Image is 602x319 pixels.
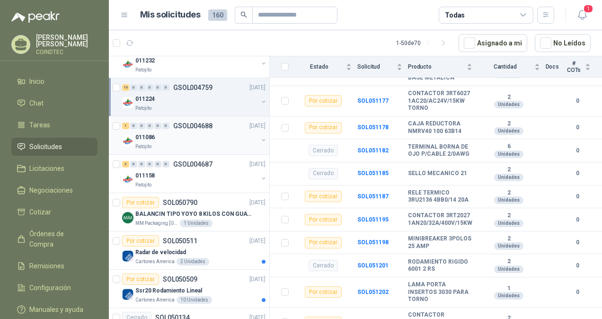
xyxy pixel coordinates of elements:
[146,84,153,91] div: 0
[173,161,212,168] p: GSOL004687
[478,235,540,243] b: 2
[357,170,389,177] b: SOL051185
[357,289,389,295] a: SOL051202
[11,257,97,275] a: Remisiones
[162,123,169,129] div: 0
[122,250,133,262] img: Company Logo
[357,97,389,104] a: SOL051177
[478,166,540,174] b: 2
[130,123,137,129] div: 0
[177,258,209,266] div: 2 Unidades
[408,56,478,78] th: Producto
[357,239,389,246] b: SOL051198
[408,189,472,204] b: RELE TERMICO 3RU2136 4BB0/14 20A
[309,260,338,271] div: Cerrado
[11,181,97,199] a: Negociaciones
[305,286,342,298] div: Por cotizar
[249,198,266,207] p: [DATE]
[122,84,129,91] div: 10
[29,163,64,174] span: Licitaciones
[109,193,269,231] a: Por cotizarSOL050790[DATE] Company LogoBALANCIN TIPO YOYO 8 KILOS CON GUAYA ACERO INOXMM Packagin...
[309,168,338,179] div: Cerrado
[305,191,342,202] div: Por cotizar
[11,203,97,221] a: Cotizar
[29,120,50,130] span: Tareas
[478,120,540,128] b: 2
[494,220,523,227] div: Unidades
[146,123,153,129] div: 0
[565,169,591,178] b: 0
[11,94,97,112] a: Chat
[109,231,269,270] a: Por cotizarSOL050511[DATE] Company LogoRadar de velocidadCartones America2 Unidades
[122,97,133,108] img: Company Logo
[135,105,151,112] p: Patojito
[122,120,267,151] a: 1 0 0 0 0 0 GSOL004688[DATE] Company Logo011086Patojito
[494,292,523,300] div: Unidades
[135,286,202,295] p: Ssr20 Rodamiento Lineal
[357,147,389,154] a: SOL051182
[208,9,227,21] span: 160
[122,274,159,285] div: Por cotizar
[154,161,161,168] div: 0
[154,84,161,91] div: 0
[29,98,44,108] span: Chat
[11,159,97,177] a: Licitaciones
[130,84,137,91] div: 0
[109,270,269,308] a: Por cotizarSOL050509[DATE] Company LogoSsr20 Rodamiento LinealCartones America10 Unidades
[408,143,472,158] b: TERMINAL BORNA DE OJO P/CABLE 2/0AWG
[565,215,591,224] b: 0
[140,8,201,22] h1: Mis solicitudes
[305,95,342,106] div: Por cotizar
[29,185,73,195] span: Negociaciones
[36,34,97,47] p: [PERSON_NAME] [PERSON_NAME]
[249,160,266,169] p: [DATE]
[357,216,389,223] a: SOL051195
[565,146,591,155] b: 0
[357,262,389,269] b: SOL051201
[305,237,342,248] div: Por cotizar
[357,193,389,200] a: SOL051187
[135,133,155,142] p: 011086
[11,72,97,90] a: Inicio
[408,212,472,227] b: CONTACTOR 3RT2027 1AN20/32A/400V/15KW
[163,276,197,283] p: SOL050509
[135,66,151,74] p: Patojito
[135,56,155,65] p: 011232
[294,56,357,78] th: Estado
[494,101,523,108] div: Unidades
[29,304,83,315] span: Manuales y ayuda
[494,266,523,273] div: Unidades
[478,94,540,101] b: 2
[249,237,266,246] p: [DATE]
[135,296,175,304] p: Cartones America
[494,174,523,181] div: Unidades
[154,123,161,129] div: 0
[396,35,451,51] div: 1 - 50 de 70
[138,161,145,168] div: 0
[135,171,155,180] p: 011158
[565,261,591,270] b: 0
[11,301,97,319] a: Manuales y ayuda
[565,123,591,132] b: 0
[138,123,145,129] div: 0
[583,4,593,13] span: 1
[146,161,153,168] div: 0
[29,261,64,271] span: Remisiones
[494,151,523,158] div: Unidades
[294,63,344,70] span: Estado
[478,285,540,292] b: 1
[122,197,159,208] div: Por cotizar
[122,44,267,74] a: 1 0 0 0 0 0 GSOL004765[DATE] Company Logo011232Patojito
[478,258,540,266] b: 2
[408,258,472,273] b: RODAMIENTO RIGIDO 6001 2 RS
[408,90,472,112] b: CONTACTOR 3RT6027 1AC20/AC24V/15KW TORNO
[135,181,151,189] p: Patojito
[11,225,97,253] a: Órdenes de Compra
[565,56,602,78] th: # COTs
[249,122,266,131] p: [DATE]
[305,214,342,225] div: Por cotizar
